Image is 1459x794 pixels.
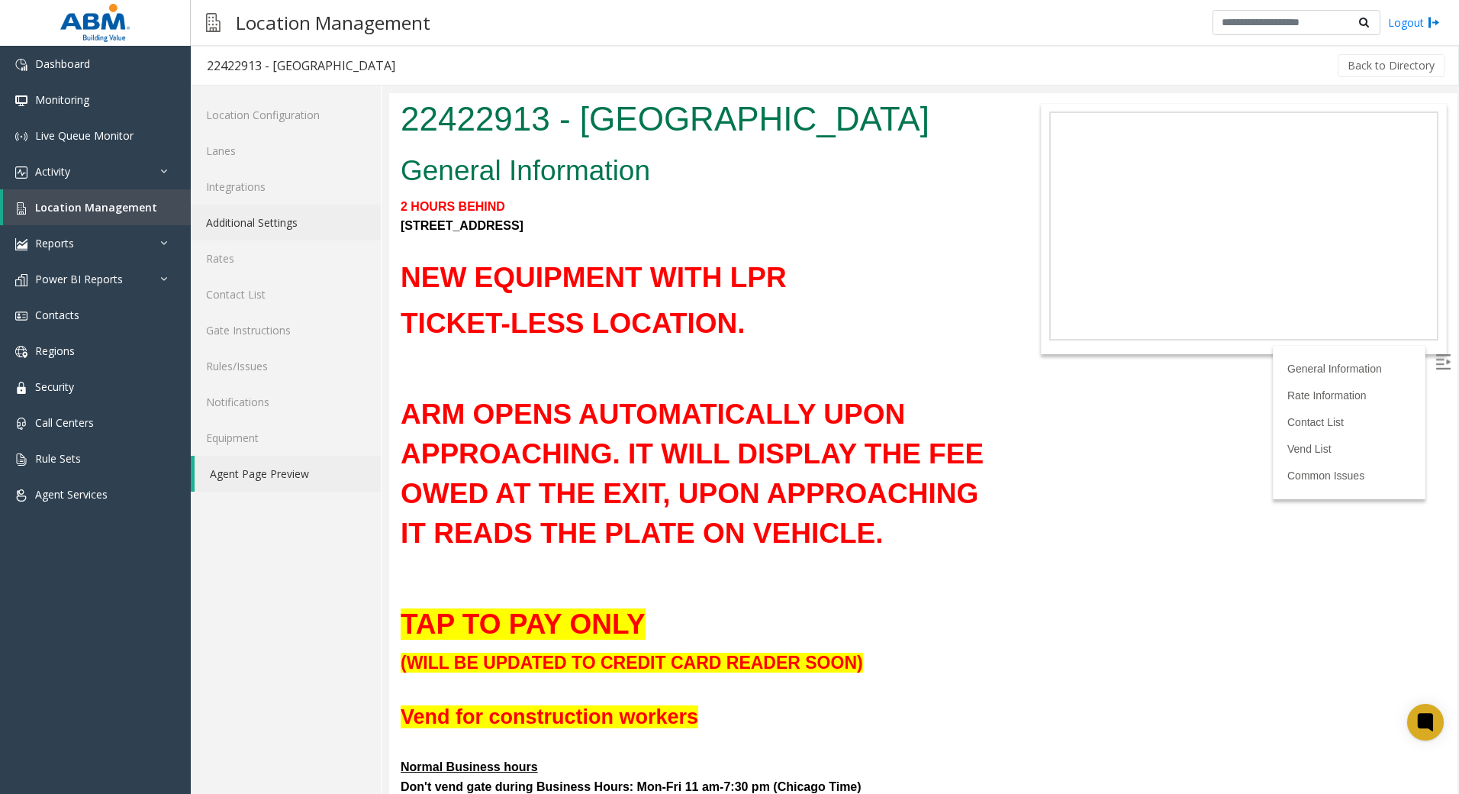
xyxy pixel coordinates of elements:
b: [STREET_ADDRESS] [11,126,134,139]
img: 'icon' [15,202,27,215]
u: Normal Business hours [11,667,149,680]
a: Rates [191,240,381,276]
img: 'icon' [15,453,27,466]
img: Open/Close Sidebar Menu [1046,261,1061,276]
img: 'icon' [15,418,27,430]
span: Live Queue Monitor [35,128,134,143]
a: Notifications [191,384,381,420]
a: Additional Settings [191,205,381,240]
img: 'icon' [15,166,27,179]
h3: Location Management [228,4,438,41]
img: 'icon' [15,131,27,143]
span: Activity [35,164,70,179]
h1: 22422913 - [GEOGRAPHIC_DATA] [11,2,612,50]
img: 'icon' [15,382,27,394]
a: General Information [898,270,993,282]
a: Rules/Issues [191,348,381,384]
a: Common Issues [898,376,975,389]
img: logout [1428,15,1440,31]
h2: General Information [11,58,612,98]
img: pageIcon [206,4,221,41]
font: TAP TO PAY ONLY [11,515,256,547]
span: Rule Sets [35,451,81,466]
img: 'icon' [15,310,27,322]
img: 'icon' [15,274,27,286]
img: 'icon' [15,59,27,71]
font: ARM OPENS AUTOMATICALLY UPON APPROACHING. IT WILL DISPLAY THE FEE OWED AT THE EXIT, UPON APPROACH... [11,305,594,455]
a: Location Configuration [191,97,381,133]
a: Lanes [191,133,381,169]
span: Dashboard [35,56,90,71]
img: 'icon' [15,238,27,250]
a: Rate Information [898,296,977,308]
span: Contacts [35,308,79,322]
span: Power BI Reports [35,272,123,286]
img: 'icon' [15,95,27,107]
font: (WILL BE UPDATED TO CREDIT CARD READER SOON) [11,560,474,579]
a: Integrations [191,169,381,205]
a: Vend List [898,350,942,362]
img: 'icon' [15,489,27,502]
font: 2 HOURS BEHIND [11,107,116,120]
font: TICKET-LESS LOCATION. [11,215,356,246]
span: Reports [35,236,74,250]
img: 'icon' [15,346,27,358]
span: Monitoring [35,92,89,107]
div: 22422913 - [GEOGRAPHIC_DATA] [207,56,395,76]
span: Call Centers [35,415,94,430]
span: Location Management [35,200,157,215]
a: Agent Page Preview [195,456,381,492]
span: Regions [35,344,75,358]
a: Contact List [191,276,381,312]
a: Location Management [3,189,191,225]
font: NEW EQUIPMENT WITH LPR [11,169,398,200]
a: Equipment [191,420,381,456]
font: Vend for construction workers [11,612,309,635]
b: Don't vend gate during Business Hours: Mon-Fri 11 am-7:30 pm (Chicago Time) [11,687,472,700]
a: Contact List [898,323,955,335]
a: Gate Instructions [191,312,381,348]
button: Back to Directory [1338,54,1445,77]
span: Agent Services [35,487,108,502]
span: Security [35,379,74,394]
a: Logout [1388,15,1440,31]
